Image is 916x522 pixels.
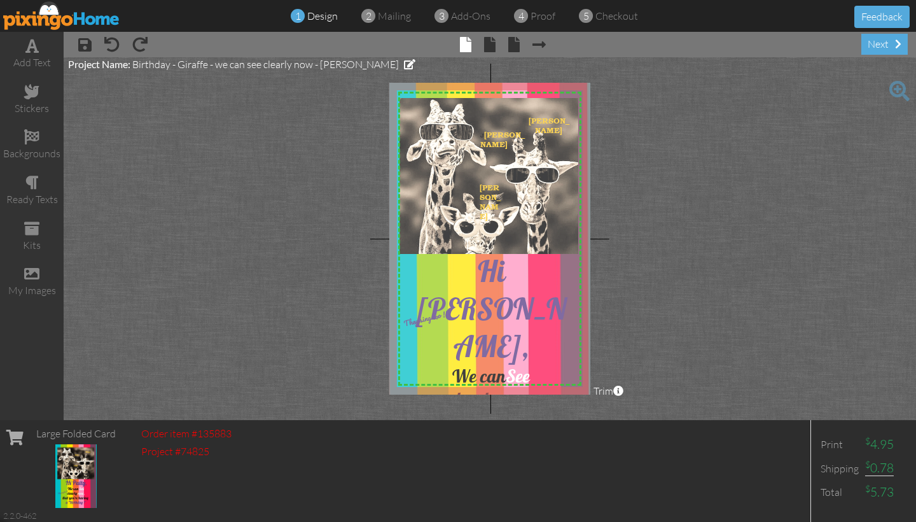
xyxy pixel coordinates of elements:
span: design [307,10,338,22]
span: 4.95 [865,437,894,452]
td: Total [817,481,862,504]
sup: $ [865,483,870,494]
span: mailing [378,10,411,22]
span: 0.78 [865,460,894,476]
sup: $ [865,459,870,470]
button: Feedback [854,6,910,28]
span: 3 [439,9,445,24]
div: next [861,34,908,55]
span: 2 [366,9,371,24]
span: 1 [295,9,301,24]
span: add-ons [451,10,490,22]
td: Print [817,433,862,456]
span: 4 [518,9,524,24]
div: Large Folded Card [36,427,116,441]
span: 5.73 [865,484,894,500]
span: proof [531,10,555,22]
span: checkout [595,10,638,22]
sup: $ [865,435,870,446]
div: Project #74825 [141,444,232,459]
div: 2.2.0-462 [3,510,36,521]
div: Order item #135883 [141,427,232,441]
img: 135350-1-1756946749021-8f6ea500a9ee4363-qa.jpg [55,444,96,508]
span: Trim [593,384,623,399]
span: Project Name: [68,58,130,70]
span: 5 [583,9,589,24]
img: pixingo logo [3,1,120,30]
td: Shipping [817,456,862,480]
span: Birthday - Giraffe - we can see clearly now - [PERSON_NAME] [132,58,399,71]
